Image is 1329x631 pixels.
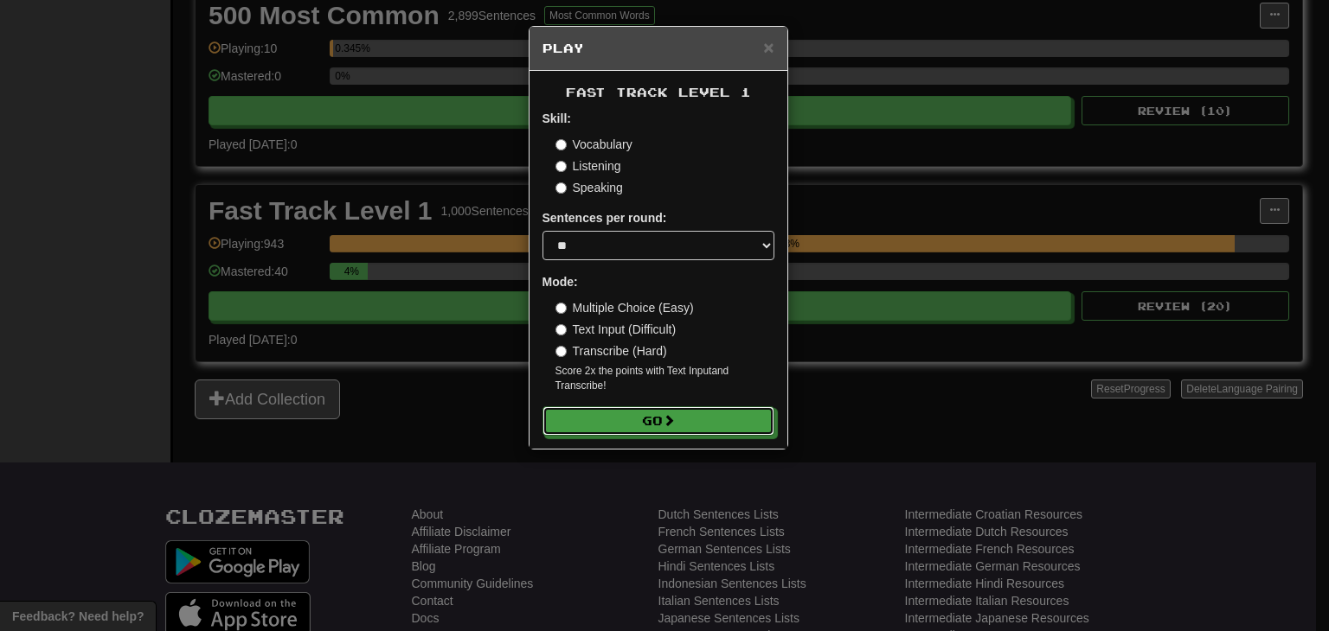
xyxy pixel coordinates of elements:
label: Vocabulary [555,136,632,153]
button: Close [763,38,774,56]
label: Speaking [555,179,623,196]
label: Multiple Choice (Easy) [555,299,694,316]
label: Text Input (Difficult) [555,321,677,338]
label: Transcribe (Hard) [555,342,667,360]
strong: Skill: [543,112,571,125]
input: Listening [555,161,567,172]
input: Speaking [555,182,567,194]
input: Vocabulary [555,139,567,150]
input: Multiple Choice (Easy) [555,303,567,314]
span: × [763,37,774,57]
h5: Play [543,40,774,57]
label: Sentences per round: [543,209,667,226]
span: Fast Track Level 1 [566,85,751,99]
input: Text Input (Difficult) [555,324,567,335]
input: Transcribe (Hard) [555,346,567,357]
button: Go [543,406,774,436]
label: Listening [555,157,621,175]
strong: Mode: [543,275,578,289]
small: Score 2x the points with Text Input and Transcribe ! [555,364,774,393]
